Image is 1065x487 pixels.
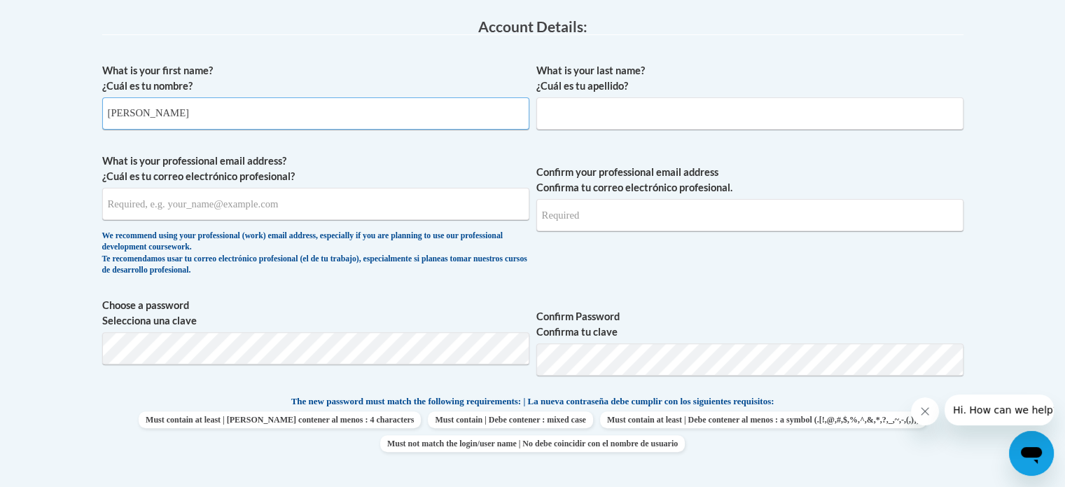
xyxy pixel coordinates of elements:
input: Metadata input [102,188,529,220]
label: What is your first name? ¿Cuál es tu nombre? [102,63,529,94]
iframe: Message from company [945,395,1054,425]
span: Must contain at least | Debe contener al menos : a symbol (.[!,@,#,$,%,^,&,*,?,_,~,-,(,)]) [600,411,926,428]
input: Metadata input [536,97,963,130]
label: What is your last name? ¿Cuál es tu apellido? [536,63,963,94]
span: Must contain | Debe contener : mixed case [428,411,592,428]
iframe: Close message [911,397,939,425]
input: Metadata input [102,97,529,130]
label: Choose a password Selecciona una clave [102,298,529,329]
iframe: Button to launch messaging window [1009,431,1054,476]
div: We recommend using your professional (work) email address, especially if you are planning to use ... [102,231,529,277]
input: Required [536,199,963,231]
span: Must not match the login/user name | No debe coincidir con el nombre de usuario [380,435,685,452]
span: Account Details: [478,18,587,35]
label: What is your professional email address? ¿Cuál es tu correo electrónico profesional? [102,153,529,184]
label: Confirm your professional email address Confirma tu correo electrónico profesional. [536,165,963,196]
span: The new password must match the following requirements: | La nueva contraseña debe cumplir con lo... [291,395,774,408]
label: Confirm Password Confirma tu clave [536,309,963,340]
span: Hi. How can we help? [8,10,113,21]
span: Must contain at least | [PERSON_NAME] contener al menos : 4 characters [139,411,421,428]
